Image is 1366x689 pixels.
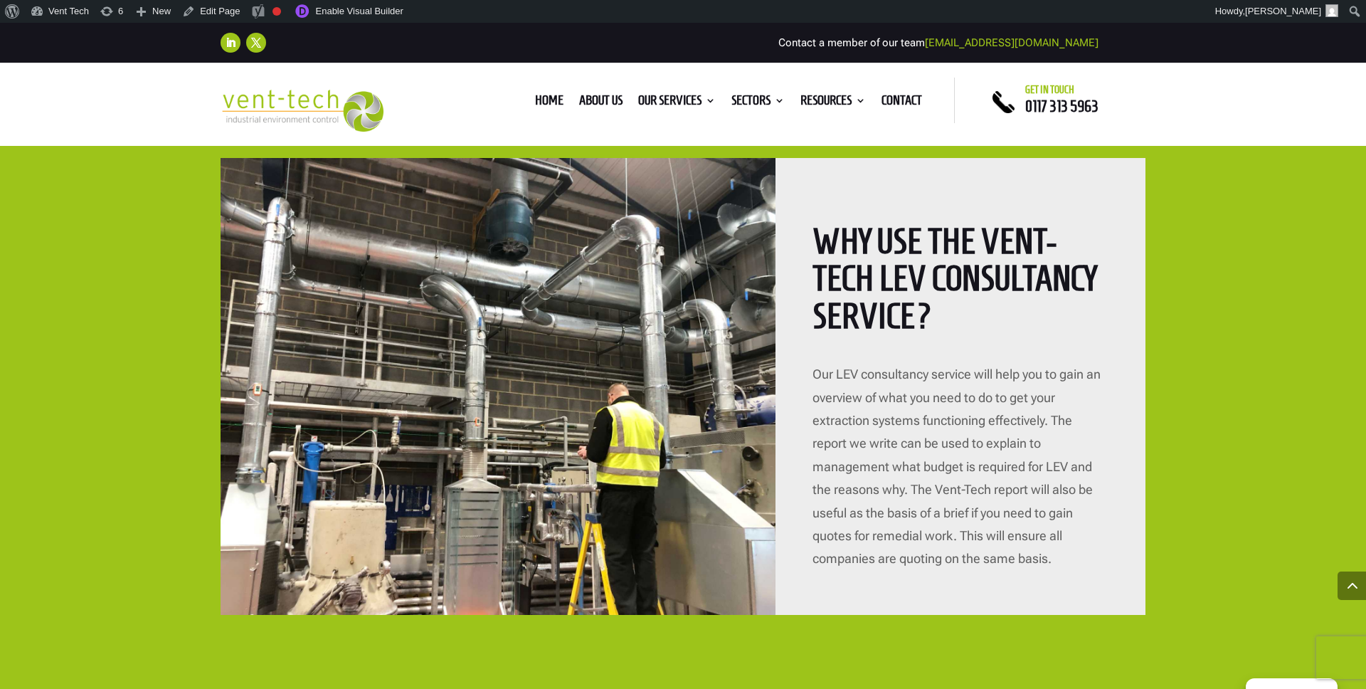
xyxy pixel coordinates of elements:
[579,95,623,111] a: About us
[800,95,866,111] a: Resources
[535,95,563,111] a: Home
[778,36,1098,49] span: Contact a member of our team
[731,95,785,111] a: Sectors
[881,95,922,111] a: Contact
[925,36,1098,49] a: [EMAIL_ADDRESS][DOMAIN_NAME]
[221,33,240,53] a: Follow on LinkedIn
[1025,98,1098,115] a: 0117 313 5963
[638,95,716,111] a: Our Services
[246,33,266,53] a: Follow on X
[812,363,1108,571] p: Our LEV consultancy service will help you to gain an overview of what you need to do to get your ...
[1245,6,1321,16] span: [PERSON_NAME]
[812,223,1108,342] h2: Why use the Vent-Tech LEV consultancy service?
[221,90,383,132] img: 2023-09-27T08_35_16.549ZVENT-TECH---Clear-background
[1025,84,1074,95] span: Get in touch
[272,7,281,16] div: Focus keyphrase not set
